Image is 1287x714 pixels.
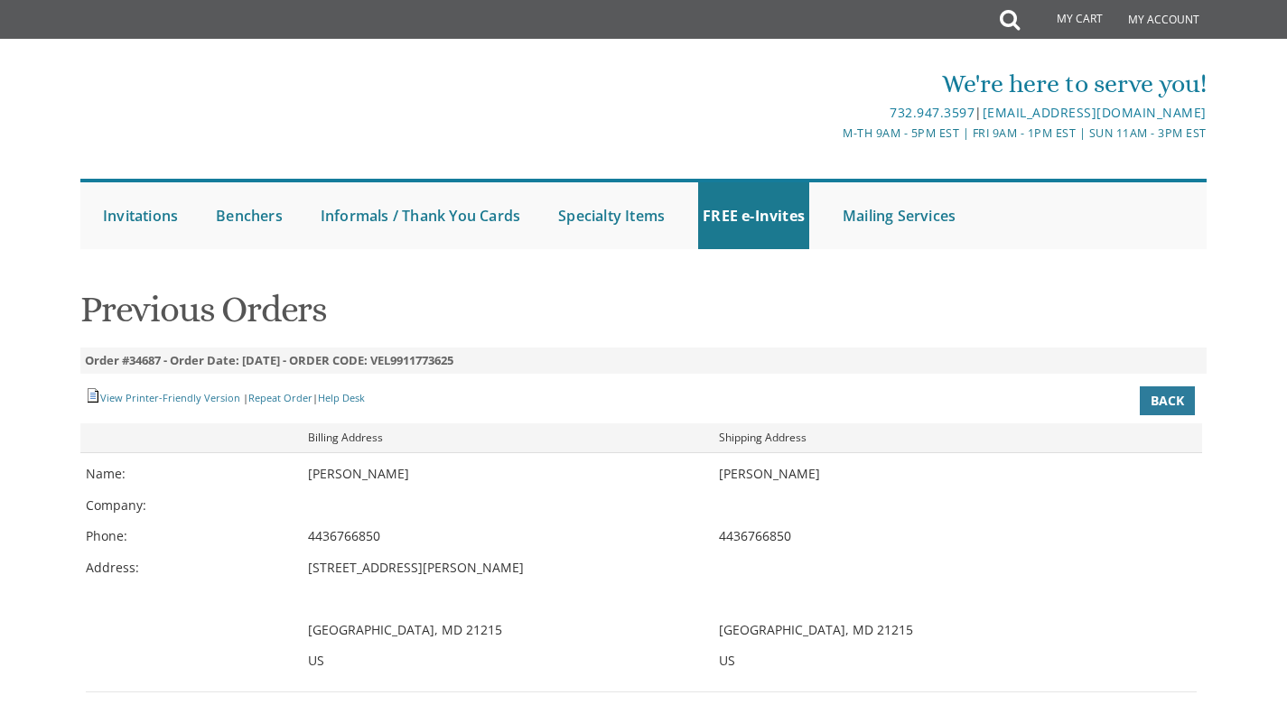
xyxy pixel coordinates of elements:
[719,430,807,445] strong: Shipping Address
[457,66,1207,102] div: We're here to serve you!
[890,104,975,121] a: 732.947.3597
[308,464,719,484] div: [PERSON_NAME]
[1140,386,1195,415] a: Back
[719,526,1130,546] div: 4436766850
[98,182,182,249] a: Invitations
[80,348,1207,374] div: Order #34687 - Order Date: [DATE] - ORDER CODE: VEL9911773625
[248,391,312,404] a: Repeat Order
[86,526,308,546] div: Phone:
[100,391,240,404] a: View Printer-Friendly Version
[308,558,719,578] div: [STREET_ADDRESS][PERSON_NAME]
[308,651,719,671] div: US
[80,290,1207,343] h1: Previous Orders
[457,102,1207,124] div: |
[719,464,1130,484] div: [PERSON_NAME]
[308,620,719,640] div: [GEOGRAPHIC_DATA], MD 21215
[86,384,365,413] div: | |
[838,182,960,249] a: Mailing Services
[308,526,719,546] div: 4436766850
[1018,2,1115,38] a: My Cart
[1151,392,1184,410] span: Back
[719,620,1130,640] div: [GEOGRAPHIC_DATA], MD 21215
[983,104,1207,121] a: [EMAIL_ADDRESS][DOMAIN_NAME]
[86,496,308,515] div: Company:
[318,391,365,404] a: Help Desk
[316,182,525,249] a: Informals / Thank You Cards
[719,651,1130,671] div: US
[554,182,669,249] a: Specialty Items
[211,182,287,249] a: Benchers
[308,430,383,445] strong: Billing Address
[86,388,100,403] img: document.gif
[86,558,308,578] div: Address:
[457,124,1207,143] div: M-Th 9am - 5pm EST | Fri 9am - 1pm EST | Sun 11am - 3pm EST
[86,464,308,484] div: Name:
[698,182,809,249] a: FREE e-Invites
